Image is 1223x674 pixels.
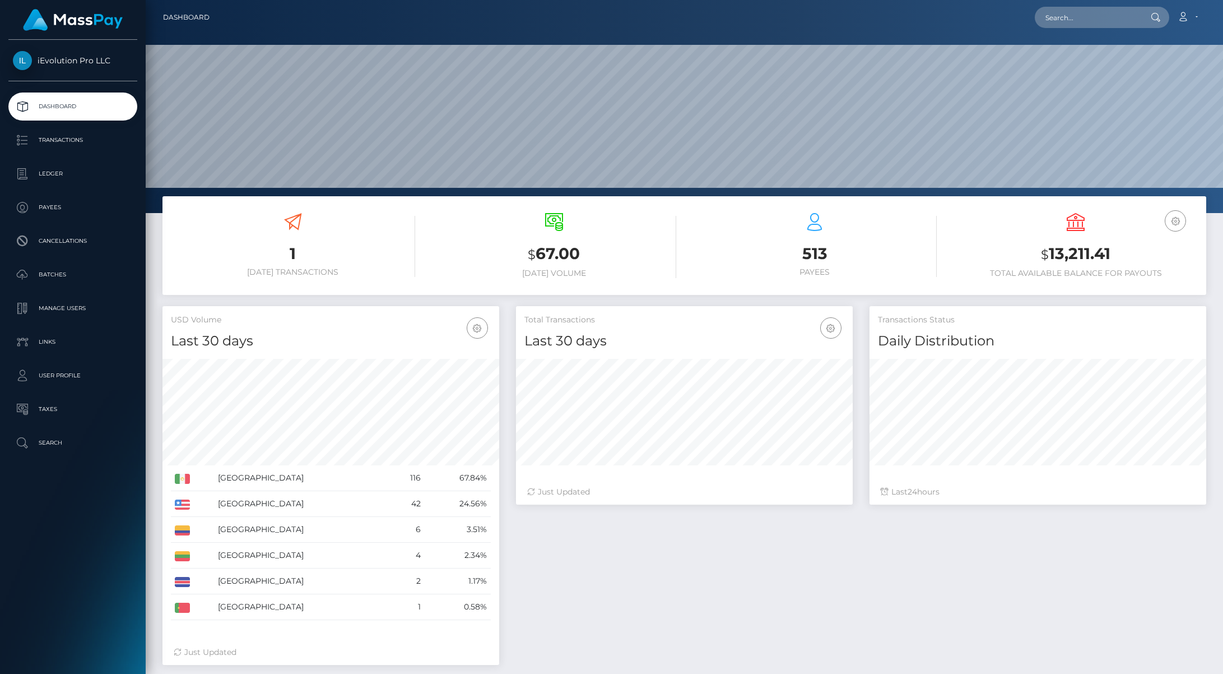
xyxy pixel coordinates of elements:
[175,474,190,484] img: MX.png
[432,243,676,266] h3: 67.00
[13,367,133,384] p: User Profile
[175,551,190,561] img: LT.png
[524,315,844,326] h5: Total Transactions
[390,491,425,517] td: 42
[13,165,133,182] p: Ledger
[425,569,491,594] td: 1.17%
[13,199,133,216] p: Payees
[693,243,937,265] h3: 513
[425,491,491,517] td: 24.56%
[954,243,1198,266] h3: 13,211.41
[8,429,137,457] a: Search
[214,594,390,620] td: [GEOGRAPHIC_DATA]
[163,6,210,29] a: Dashboard
[13,132,133,149] p: Transactions
[8,126,137,154] a: Transactions
[390,594,425,620] td: 1
[214,517,390,543] td: [GEOGRAPHIC_DATA]
[171,267,415,277] h6: [DATE] Transactions
[390,465,425,491] td: 116
[174,647,488,658] div: Just Updated
[1041,247,1049,262] small: $
[878,315,1198,326] h5: Transactions Status
[214,569,390,594] td: [GEOGRAPHIC_DATA]
[13,51,32,70] img: iEvolution Pro LLC
[908,487,917,497] span: 24
[171,315,491,326] h5: USD Volume
[8,395,137,423] a: Taxes
[214,543,390,569] td: [GEOGRAPHIC_DATA]
[13,233,133,250] p: Cancellations
[8,193,137,221] a: Payees
[13,435,133,451] p: Search
[8,294,137,322] a: Manage Users
[13,98,133,115] p: Dashboard
[878,331,1198,351] h4: Daily Distribution
[954,269,1198,278] h6: Total Available Balance for Payouts
[171,331,491,351] h4: Last 30 days
[13,266,133,283] p: Batches
[8,328,137,356] a: Links
[171,243,415,265] h3: 1
[8,261,137,289] a: Batches
[1035,7,1140,28] input: Search...
[425,543,491,569] td: 2.34%
[175,603,190,613] img: PT.png
[175,500,190,510] img: US.png
[8,93,137,121] a: Dashboard
[425,465,491,491] td: 67.84%
[8,56,137,66] span: iEvolution Pro LLC
[432,269,676,278] h6: [DATE] Volume
[175,577,190,587] img: CR.png
[527,486,841,498] div: Just Updated
[390,543,425,569] td: 4
[23,9,123,31] img: MassPay Logo
[175,525,190,535] img: CO.png
[13,300,133,317] p: Manage Users
[8,362,137,390] a: User Profile
[390,517,425,543] td: 6
[13,334,133,350] p: Links
[390,569,425,594] td: 2
[8,227,137,255] a: Cancellations
[528,247,536,262] small: $
[693,267,937,277] h6: Payees
[214,465,390,491] td: [GEOGRAPHIC_DATA]
[8,160,137,188] a: Ledger
[524,331,844,351] h4: Last 30 days
[425,517,491,543] td: 3.51%
[13,401,133,418] p: Taxes
[214,491,390,517] td: [GEOGRAPHIC_DATA]
[881,486,1195,498] div: Last hours
[425,594,491,620] td: 0.58%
